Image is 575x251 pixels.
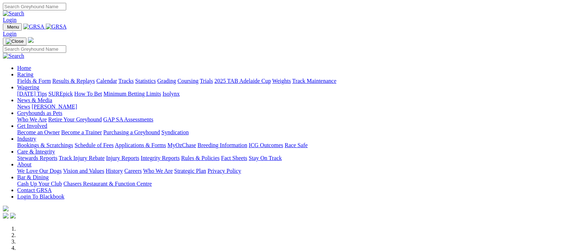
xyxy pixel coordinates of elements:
[31,104,77,110] a: [PERSON_NAME]
[115,142,166,148] a: Applications & Forms
[17,142,73,148] a: Bookings & Scratchings
[3,53,24,59] img: Search
[3,3,66,10] input: Search
[177,78,199,84] a: Coursing
[292,78,336,84] a: Track Maintenance
[17,181,62,187] a: Cash Up Your Club
[17,174,49,180] a: Bar & Dining
[48,91,73,97] a: SUREpick
[17,78,572,84] div: Racing
[3,213,9,219] img: facebook.svg
[272,78,291,84] a: Weights
[181,155,220,161] a: Rules & Policies
[48,116,102,122] a: Retire Your Greyhound
[59,155,104,161] a: Track Injury Rebate
[52,78,95,84] a: Results & Replays
[17,129,572,136] div: Get Involved
[17,123,47,129] a: Get Involved
[10,213,16,219] img: twitter.svg
[63,181,152,187] a: Chasers Restaurant & Function Centre
[17,104,30,110] a: News
[17,65,31,71] a: Home
[221,155,247,161] a: Fact Sheets
[118,78,134,84] a: Tracks
[17,168,62,174] a: We Love Our Dogs
[200,78,213,84] a: Trials
[17,136,36,142] a: Industry
[198,142,247,148] a: Breeding Information
[161,129,189,135] a: Syndication
[96,78,117,84] a: Calendar
[23,24,44,30] img: GRSA
[103,129,160,135] a: Purchasing a Greyhound
[167,142,196,148] a: MyOzChase
[28,37,34,43] img: logo-grsa-white.png
[143,168,173,174] a: Who We Are
[17,149,55,155] a: Care & Integrity
[3,31,16,37] a: Login
[3,17,16,23] a: Login
[17,116,572,123] div: Greyhounds as Pets
[3,23,22,31] button: Toggle navigation
[157,78,176,84] a: Grading
[3,37,26,45] button: Toggle navigation
[17,110,62,116] a: Greyhounds as Pets
[141,155,180,161] a: Integrity Reports
[103,91,161,97] a: Minimum Betting Limits
[3,10,24,17] img: Search
[61,129,102,135] a: Become a Trainer
[17,181,572,187] div: Bar & Dining
[124,168,142,174] a: Careers
[3,45,66,53] input: Search
[106,168,123,174] a: History
[63,168,104,174] a: Vision and Values
[17,104,572,110] div: News & Media
[17,129,60,135] a: Become an Owner
[46,24,67,30] img: GRSA
[17,78,51,84] a: Fields & Form
[174,168,206,174] a: Strategic Plan
[284,142,307,148] a: Race Safe
[135,78,156,84] a: Statistics
[17,187,52,193] a: Contact GRSA
[74,91,102,97] a: How To Bet
[17,168,572,174] div: About
[17,116,47,122] a: Who We Are
[17,161,31,167] a: About
[17,155,57,161] a: Stewards Reports
[162,91,180,97] a: Isolynx
[7,24,19,30] span: Menu
[17,97,52,103] a: News & Media
[249,155,282,161] a: Stay On Track
[17,84,39,90] a: Wagering
[249,142,283,148] a: ICG Outcomes
[214,78,271,84] a: 2025 TAB Adelaide Cup
[17,91,47,97] a: [DATE] Tips
[17,142,572,149] div: Industry
[17,71,33,77] a: Racing
[17,91,572,97] div: Wagering
[74,142,113,148] a: Schedule of Fees
[3,206,9,211] img: logo-grsa-white.png
[17,194,64,200] a: Login To Blackbook
[106,155,139,161] a: Injury Reports
[6,39,24,44] img: Close
[103,116,154,122] a: GAP SA Assessments
[208,168,241,174] a: Privacy Policy
[17,155,572,161] div: Care & Integrity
